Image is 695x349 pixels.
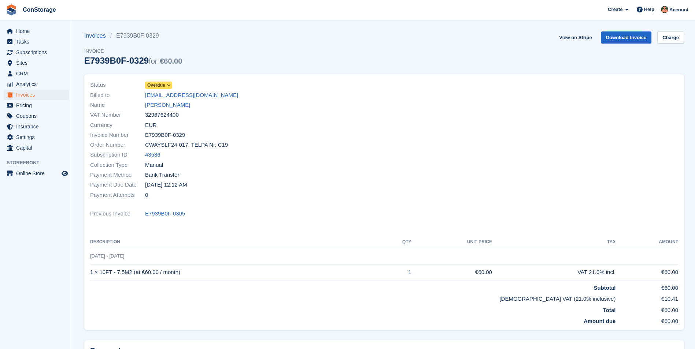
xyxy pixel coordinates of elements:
th: Unit Price [411,236,492,248]
img: Rena Aslanova [661,6,668,13]
span: Subscriptions [16,47,60,57]
a: menu [4,111,69,121]
td: €60.00 [615,264,678,281]
span: Subscription ID [90,151,145,159]
a: menu [4,100,69,110]
td: 1 [382,264,411,281]
a: Preview store [60,169,69,178]
span: Pricing [16,100,60,110]
strong: Subtotal [594,285,615,291]
span: Order Number [90,141,145,149]
span: €60.00 [160,57,182,65]
a: menu [4,26,69,36]
td: [DEMOGRAPHIC_DATA] VAT (21.0% inclusive) [90,292,615,303]
td: €10.41 [615,292,678,303]
span: Payment Attempts [90,191,145,199]
a: menu [4,58,69,68]
a: menu [4,132,69,142]
span: Invoice Number [90,131,145,139]
a: Invoices [84,31,110,40]
a: menu [4,121,69,132]
span: E7939B0F-0329 [145,131,185,139]
span: Invoices [16,90,60,100]
span: [DATE] - [DATE] [90,253,124,259]
a: ConStorage [20,4,59,16]
strong: Amount due [584,318,616,324]
nav: breadcrumbs [84,31,182,40]
a: menu [4,47,69,57]
th: Amount [615,236,678,248]
span: Currency [90,121,145,130]
span: EUR [145,121,157,130]
img: stora-icon-8386f47178a22dfd0bd8f6a31ec36ba5ce8667c1dd55bd0f319d3a0aa187defe.svg [6,4,17,15]
span: Help [644,6,654,13]
span: Payment Method [90,171,145,179]
span: Storefront [7,159,73,166]
a: menu [4,37,69,47]
span: Name [90,101,145,109]
a: menu [4,168,69,179]
div: VAT 21.0% incl. [492,268,615,277]
td: 1 × 10FT - 7.5M2 (at €60.00 / month) [90,264,382,281]
span: Manual [145,161,163,169]
a: Download Invoice [601,31,652,44]
span: Previous Invoice [90,210,145,218]
td: €60.00 [615,281,678,292]
span: for [149,57,157,65]
th: QTY [382,236,411,248]
span: Invoice [84,48,182,55]
span: 0 [145,191,148,199]
span: Insurance [16,121,60,132]
span: Overdue [147,82,165,89]
span: Account [669,6,688,14]
span: Settings [16,132,60,142]
span: CRM [16,68,60,79]
a: 43586 [145,151,160,159]
span: VAT Number [90,111,145,119]
td: €60.00 [411,264,492,281]
span: Bank Transfer [145,171,179,179]
span: Payment Due Date [90,181,145,189]
span: Tasks [16,37,60,47]
span: 32967624400 [145,111,179,119]
div: E7939B0F-0329 [84,56,182,65]
span: Coupons [16,111,60,121]
time: 2025-08-14 21:12:27 UTC [145,181,187,189]
a: [EMAIL_ADDRESS][DOMAIN_NAME] [145,91,238,100]
span: Capital [16,143,60,153]
span: Status [90,81,145,89]
a: Charge [657,31,684,44]
a: E7939B0F-0305 [145,210,185,218]
a: menu [4,68,69,79]
th: Tax [492,236,615,248]
span: Sites [16,58,60,68]
span: Online Store [16,168,60,179]
td: €60.00 [615,314,678,326]
a: Overdue [145,81,172,89]
span: Collection Type [90,161,145,169]
a: View on Stripe [556,31,595,44]
span: Billed to [90,91,145,100]
th: Description [90,236,382,248]
span: Home [16,26,60,36]
a: [PERSON_NAME] [145,101,190,109]
a: menu [4,90,69,100]
td: €60.00 [615,303,678,315]
a: menu [4,143,69,153]
a: menu [4,79,69,89]
span: CWAYSLF24-017, TELPA Nr. C19 [145,141,228,149]
span: Analytics [16,79,60,89]
strong: Total [603,307,616,313]
span: Create [608,6,622,13]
